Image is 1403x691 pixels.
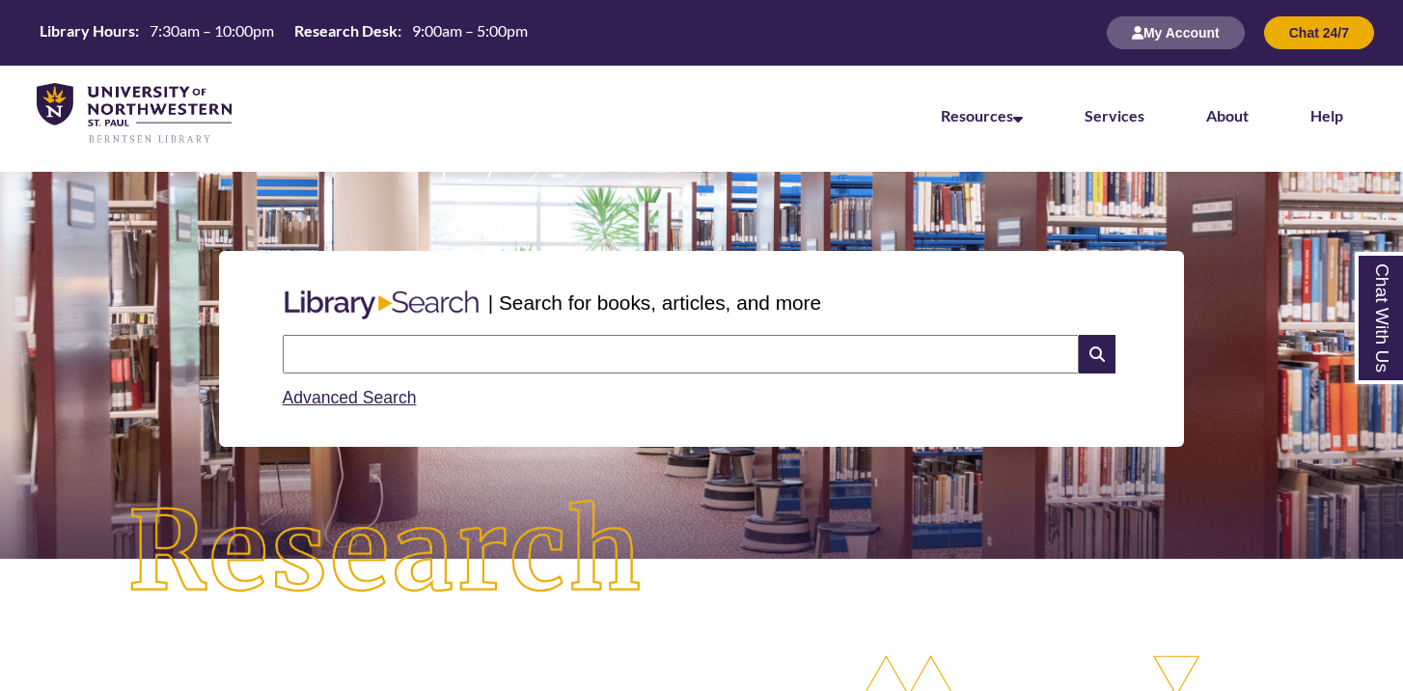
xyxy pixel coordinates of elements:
[150,21,274,40] span: 7:30am – 10:00pm
[37,83,232,145] img: UNWSP Library Logo
[1107,24,1245,41] a: My Account
[412,21,528,40] span: 9:00am – 5:00pm
[32,20,536,46] a: Hours Today
[32,20,142,41] th: Library Hours:
[275,283,488,327] img: Libary Search
[70,443,701,662] img: Research
[1264,16,1374,49] button: Chat 24/7
[32,20,536,44] table: Hours Today
[1264,24,1374,41] a: Chat 24/7
[1085,106,1144,124] a: Services
[488,288,821,318] p: | Search for books, articles, and more
[1107,16,1245,49] button: My Account
[1206,106,1249,124] a: About
[1079,335,1115,373] i: Search
[1310,106,1343,124] a: Help
[283,388,417,407] a: Advanced Search
[287,20,404,41] th: Research Desk:
[941,106,1023,124] a: Resources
